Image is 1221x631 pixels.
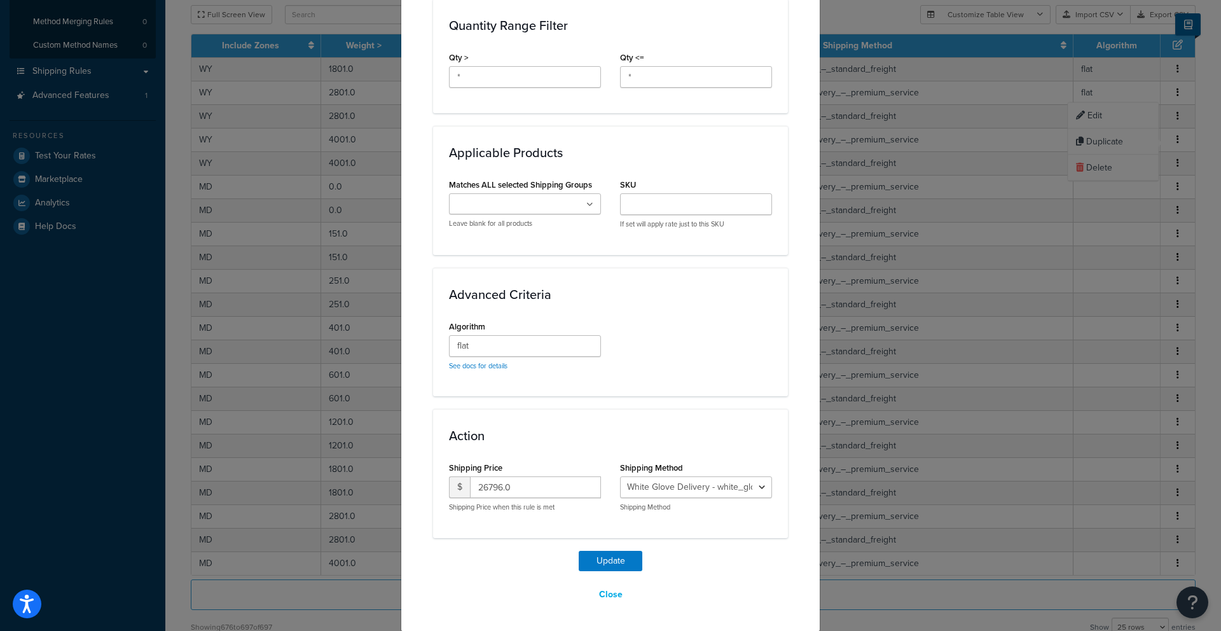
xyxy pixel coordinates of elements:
[449,322,485,331] label: Algorithm
[579,551,642,571] button: Update
[620,463,683,473] label: Shipping Method
[620,219,772,229] p: If set will apply rate just to this SKU
[449,463,502,473] label: Shipping Price
[620,53,644,62] label: Qty <=
[449,18,772,32] h3: Quantity Range Filter
[449,146,772,160] h3: Applicable Products
[620,180,636,190] label: SKU
[449,361,507,371] a: See docs for details
[591,584,631,606] button: Close
[620,503,772,512] p: Shipping Method
[449,288,772,302] h3: Advanced Criteria
[449,429,772,443] h3: Action
[449,180,592,190] label: Matches ALL selected Shipping Groups
[449,219,601,228] p: Leave blank for all products
[449,476,470,498] span: $
[449,53,469,62] label: Qty >
[449,503,601,512] p: Shipping Price when this rule is met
